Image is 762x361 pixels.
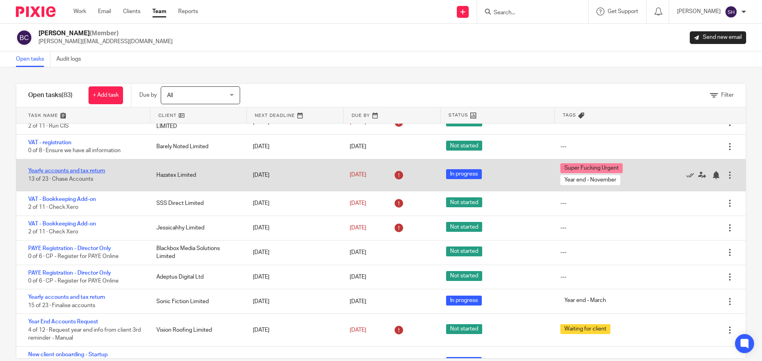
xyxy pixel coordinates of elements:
a: Year End Accounts Request [28,319,98,325]
img: svg%3E [725,6,737,18]
h1: Open tasks [28,91,73,99]
span: 2 of 11 · Run CIS [28,124,69,129]
span: [DATE] [350,274,366,280]
span: 2 of 11 · Check Xero [28,204,78,210]
div: [DATE] [245,220,341,236]
div: [DATE] [245,244,341,260]
img: Pixie [16,6,56,17]
span: Super Fucking Urgent [560,163,623,173]
div: [DATE] [245,269,341,285]
span: In progress [446,296,482,306]
span: Waiting for client [560,324,610,334]
span: [DATE] [350,327,366,333]
a: Email [98,8,111,15]
div: Hazatex Limited [148,167,245,183]
span: 0 of 8 · Ensure we have all information [28,148,121,154]
div: Vision Roofing Limited [148,322,245,338]
div: [DATE] [245,294,341,309]
div: Blackbox Media Solutions Limited [148,241,245,265]
a: Reports [178,8,198,15]
a: Yearly accounts and tax return [28,294,105,300]
div: Sonic Fiction Limited [148,294,245,309]
span: In progress [446,169,482,179]
span: Not started [446,246,482,256]
a: Send new email [690,31,746,44]
a: VAT - registration [28,140,71,145]
a: Yearly accounts and tax return [28,168,105,174]
span: [DATE] [350,172,366,178]
span: [DATE] [350,201,366,206]
div: --- [560,143,566,151]
input: Search [493,10,564,17]
span: [DATE] [350,144,366,149]
span: Not started [446,141,482,151]
a: VAT - Bookkeeping Add-on [28,221,96,227]
div: --- [560,199,566,207]
span: Status [448,112,468,118]
a: New client onboarding - Startup [28,352,108,357]
span: Not started [446,324,482,334]
span: Filter [721,92,734,98]
a: PAYE Registration - Director Only [28,246,111,251]
span: Not started [446,222,482,232]
span: 0 of 6 · CP - Register for PAYE Online [28,254,119,259]
a: VAT - Bookkeeping Add-on [28,197,96,202]
a: Clients [123,8,140,15]
p: [PERSON_NAME][EMAIL_ADDRESS][DOMAIN_NAME] [38,38,173,46]
a: Work [73,8,86,15]
span: 15 of 23 · Finalise accounts [28,303,95,308]
a: PAYE Registration - Director Only [28,270,111,276]
a: Open tasks [16,52,50,67]
a: Audit logs [56,52,87,67]
a: Mark as done [686,171,698,179]
span: (83) [62,92,73,98]
span: 2 of 11 · Check Xero [28,229,78,235]
p: [PERSON_NAME] [677,8,721,15]
div: [DATE] [245,322,341,338]
span: Not started [446,197,482,207]
div: Adeptus Digital Ltd [148,269,245,285]
span: [DATE] [350,250,366,255]
span: Year end - November [560,175,620,185]
div: SSS Direct Limited [148,195,245,211]
div: Barely Noted Limited [148,139,245,155]
span: 0 of 6 · CP - Register for PAYE Online [28,278,119,284]
span: Tags [563,112,576,118]
p: Due by [139,91,157,99]
div: --- [560,248,566,256]
img: svg%3E [16,29,33,46]
h2: [PERSON_NAME] [38,29,173,38]
div: [DATE] [245,195,341,211]
div: --- [560,273,566,281]
span: 4 of 12 · Request year end info from client 3rd reminder - Manual [28,327,141,341]
span: Year end - March [560,296,610,306]
span: All [167,93,173,98]
span: [DATE] [350,225,366,231]
div: Jessicahhy Limited [148,220,245,236]
div: --- [560,224,566,232]
span: [DATE] [350,299,366,304]
div: [DATE] [245,139,341,155]
span: 13 of 23 · Chase Accounts [28,176,93,182]
span: Not started [446,271,482,281]
a: + Add task [89,86,123,104]
span: Get Support [608,9,638,14]
span: (Member) [90,30,119,36]
a: Team [152,8,166,15]
div: [DATE] [245,167,341,183]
